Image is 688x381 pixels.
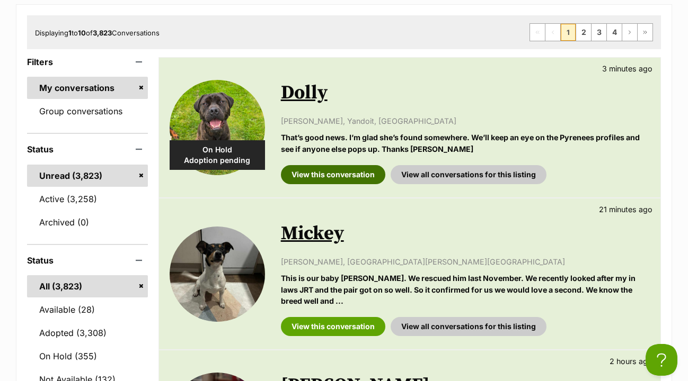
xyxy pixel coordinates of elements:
div: On Hold [170,140,265,170]
header: Status [27,144,148,154]
a: Page 4 [607,24,622,41]
a: Page 3 [592,24,606,41]
iframe: Help Scout Beacon - Open [646,344,677,376]
p: [PERSON_NAME], [GEOGRAPHIC_DATA][PERSON_NAME][GEOGRAPHIC_DATA] [281,256,650,267]
a: Dolly [281,81,328,105]
a: Page 2 [576,24,591,41]
img: Mickey [170,226,265,322]
a: My conversations [27,77,148,99]
span: Adoption pending [170,155,265,166]
a: Adopted (3,308) [27,322,148,344]
strong: 10 [78,29,86,37]
p: [PERSON_NAME], Yandoit, [GEOGRAPHIC_DATA] [281,115,650,126]
p: 3 minutes ago [602,63,652,74]
span: First page [530,24,545,41]
span: Page 1 [561,24,576,41]
a: View this conversation [281,165,385,184]
header: Filters [27,57,148,67]
a: Available (28) [27,298,148,321]
a: Unread (3,823) [27,165,148,187]
strong: 3,823 [93,29,112,37]
a: View all conversations for this listing [391,317,546,336]
a: View this conversation [281,317,385,336]
a: Next page [622,24,637,41]
p: That’s good news. I’m glad she’s found somewhere. We’ll keep an eye on the Pyrenees profiles and ... [281,132,650,155]
p: This is our baby [PERSON_NAME]. We rescued him last November. We recently looked after my in laws... [281,273,650,306]
a: Group conversations [27,100,148,122]
p: 21 minutes ago [599,204,652,215]
strong: 1 [68,29,72,37]
a: All (3,823) [27,275,148,297]
a: Active (3,258) [27,188,148,210]
a: On Hold (355) [27,345,148,367]
header: Status [27,256,148,265]
a: Last page [638,24,652,41]
a: View all conversations for this listing [391,165,546,184]
img: Dolly [170,80,265,175]
span: Displaying to of Conversations [35,29,160,37]
nav: Pagination [530,23,653,41]
a: Mickey [281,222,344,246]
p: 2 hours ago [610,356,652,367]
a: Archived (0) [27,211,148,233]
span: Previous page [545,24,560,41]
